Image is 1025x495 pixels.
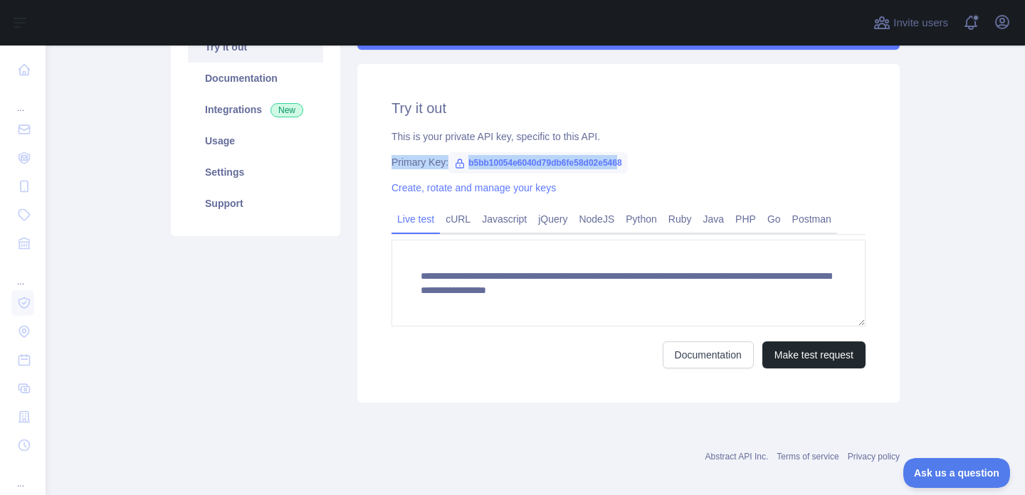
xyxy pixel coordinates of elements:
[663,208,698,230] a: Ruby
[391,98,866,118] h2: Try it out
[871,11,951,34] button: Invite users
[777,452,839,462] a: Terms of service
[188,125,323,156] a: Usage
[893,15,948,31] span: Invite users
[476,208,532,230] a: Javascript
[573,208,620,230] a: NodeJS
[188,156,323,188] a: Settings
[762,341,866,368] button: Make test request
[440,208,476,230] a: cURL
[391,182,556,193] a: Create, rotate and manage your keys
[188,63,323,94] a: Documentation
[848,452,900,462] a: Privacy policy
[698,208,730,230] a: Java
[188,94,323,125] a: Integrations New
[705,452,769,462] a: Abstract API Inc.
[448,152,627,174] span: b5bb10054e6040d79db6fe58d02e5468
[11,461,34,489] div: ...
[188,31,323,63] a: Try it out
[663,341,754,368] a: Documentation
[762,208,787,230] a: Go
[391,208,440,230] a: Live test
[903,458,1011,488] iframe: Toggle Customer Support
[787,208,837,230] a: Postman
[188,188,323,219] a: Support
[730,208,762,230] a: PHP
[11,85,34,114] div: ...
[270,103,303,117] span: New
[532,208,573,230] a: jQuery
[391,129,866,144] div: This is your private API key, specific to this API.
[620,208,663,230] a: Python
[11,259,34,287] div: ...
[391,155,866,169] div: Primary Key:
